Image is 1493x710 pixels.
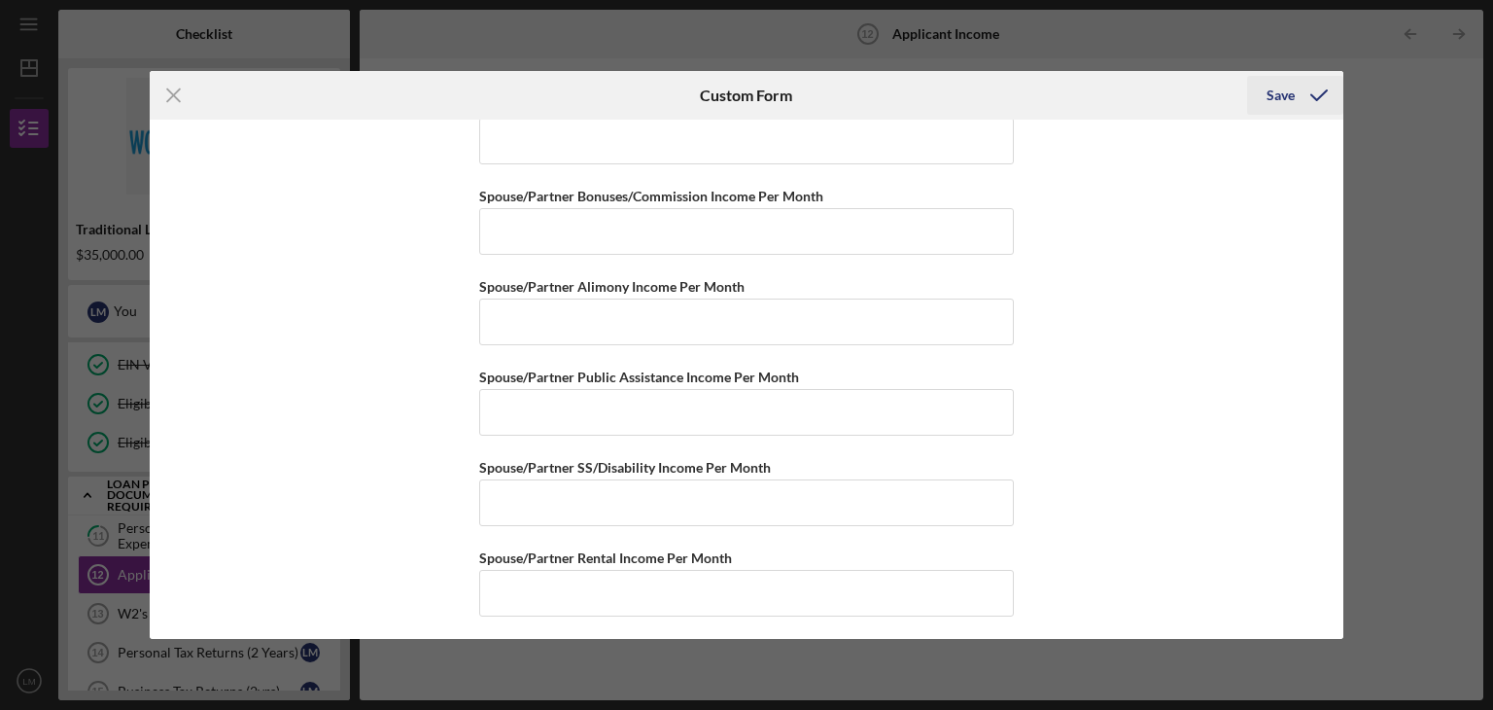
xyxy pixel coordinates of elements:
[1267,76,1295,115] div: Save
[479,369,799,385] label: Spouse/Partner Public Assistance Income Per Month
[479,459,771,476] label: Spouse/Partner SS/Disability Income Per Month
[700,87,792,104] h6: Custom Form
[479,188,823,204] label: Spouse/Partner Bonuses/Commission Income Per Month
[479,278,745,295] label: Spouse/Partner Alimony Income Per Month
[1247,76,1343,115] button: Save
[479,550,732,566] label: Spouse/Partner Rental Income Per Month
